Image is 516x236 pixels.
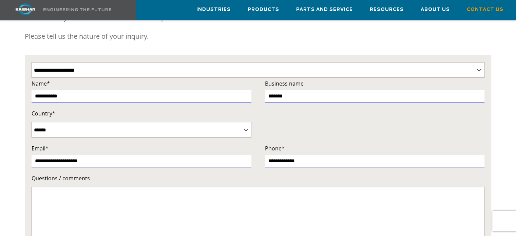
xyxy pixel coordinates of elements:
span: Products [248,6,279,14]
label: Phone* [265,144,485,153]
a: Resources [370,0,404,19]
label: Email* [32,144,251,153]
span: Resources [370,6,404,14]
a: Parts and Service [296,0,353,19]
span: Industries [196,6,231,14]
a: Industries [196,0,231,19]
label: Name* [32,79,251,88]
label: Country* [32,109,251,118]
a: Contact Us [467,0,503,19]
span: Contact Us [467,6,503,14]
a: About Us [421,0,450,19]
p: Please tell us the nature of your inquiry. [25,30,491,43]
span: About Us [421,6,450,14]
img: Engineering the future [43,8,111,11]
label: Business name [265,79,485,88]
span: Parts and Service [296,6,353,14]
a: Products [248,0,279,19]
